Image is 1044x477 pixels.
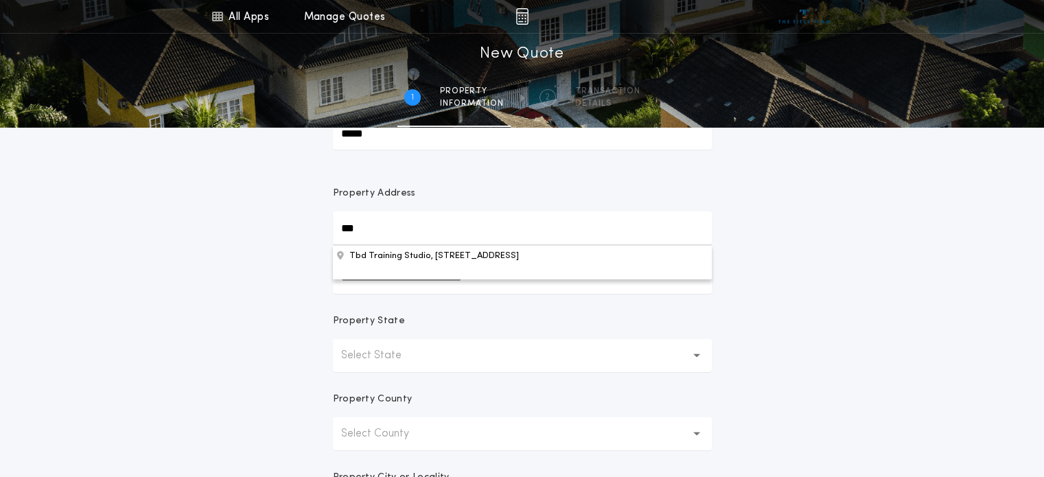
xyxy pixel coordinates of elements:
[333,393,413,406] p: Property County
[333,417,712,450] button: Select County
[333,187,712,200] p: Property Address
[440,98,504,109] span: information
[333,314,405,328] p: Property State
[341,347,424,364] p: Select State
[411,92,414,103] h2: 1
[333,339,712,372] button: Select State
[333,245,712,266] button: Property Address
[341,426,431,442] p: Select County
[778,10,830,23] img: vs-icon
[440,86,504,97] span: Property
[545,92,550,103] h2: 2
[480,43,564,65] h1: New Quote
[575,98,640,109] span: details
[515,8,529,25] img: img
[575,86,640,97] span: Transaction
[333,117,712,150] input: Prepared For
